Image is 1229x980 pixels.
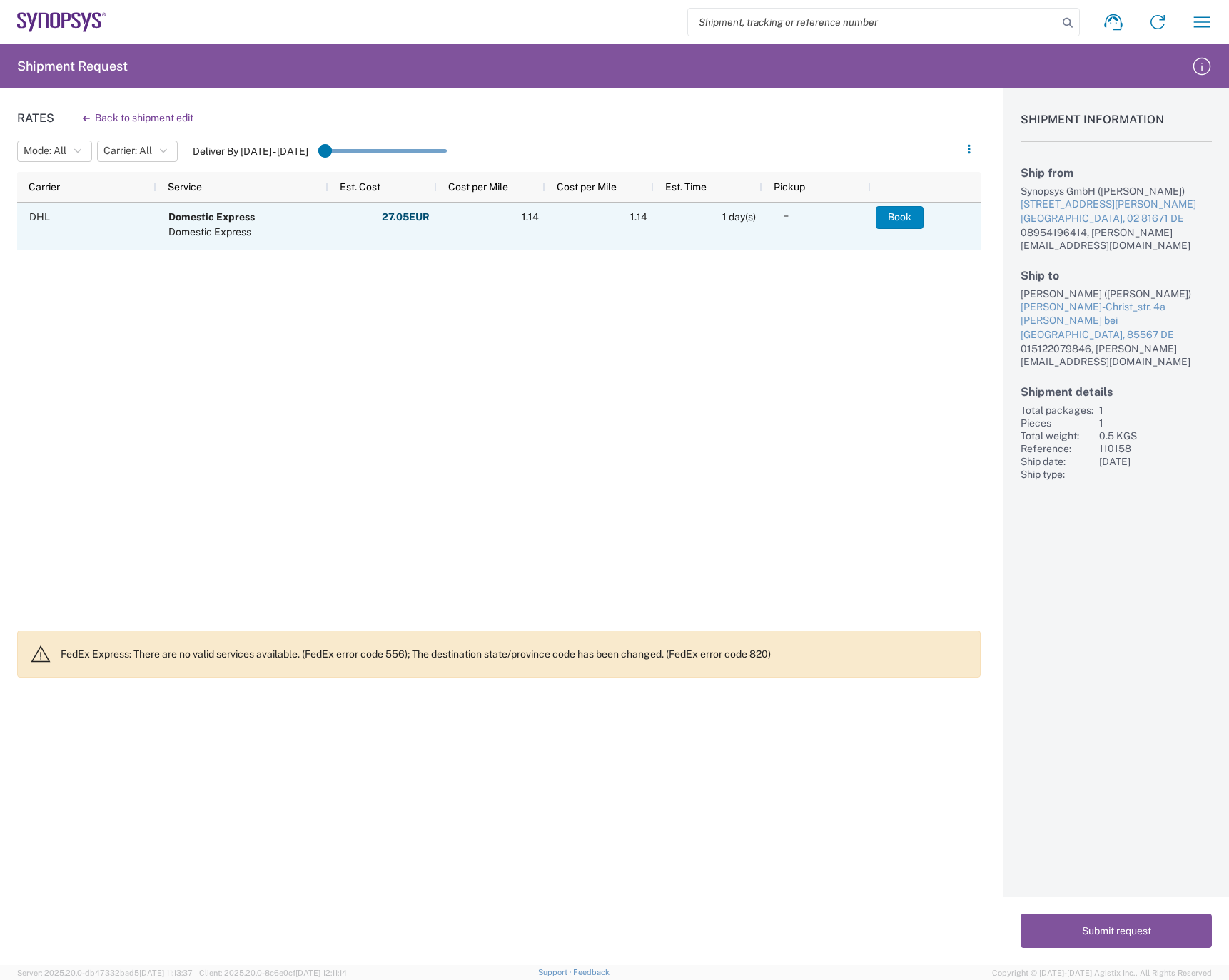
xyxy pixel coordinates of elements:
[381,206,430,229] button: 27.05EUR
[24,144,66,158] span: Mode: All
[665,181,707,193] span: Est. Time
[1021,287,1212,300] div: [PERSON_NAME] ([PERSON_NAME])
[1021,342,1212,368] div: 015122079846, [PERSON_NAME][EMAIL_ADDRESS][DOMAIN_NAME]
[448,181,508,193] span: Cost per Mile
[1021,300,1212,315] div: [PERSON_NAME]-Christ_str. 4a
[1021,468,1093,481] div: Ship type:
[1099,455,1212,468] div: [DATE]
[1099,442,1212,455] div: 110158
[168,211,255,223] b: Domestic Express
[17,141,92,162] button: Mode: All
[876,206,924,229] button: Book
[168,181,202,193] span: Service
[1021,314,1212,342] div: [PERSON_NAME] bei [GEOGRAPHIC_DATA], 85567 DE
[1021,269,1212,282] h2: Ship to
[17,969,193,977] span: Server: 2025.20.0-db47332bad5
[1021,385,1212,399] h2: Shipment details
[1021,113,1212,142] h1: Shipment Information
[1021,455,1093,468] div: Ship date:
[1021,404,1093,417] div: Total packages:
[97,141,178,162] button: Carrier: All
[1021,212,1212,226] div: [GEOGRAPHIC_DATA], 02 81671 DE
[688,9,1058,36] input: Shipment, tracking or reference number
[1021,442,1093,455] div: Reference:
[29,211,50,223] span: DHL
[103,144,152,158] span: Carrier: All
[199,969,347,977] span: Client: 2025.20.0-8c6e0cf
[61,648,968,660] p: FedEx Express: There are no valid services available. (FedEx error code 556); The destination sta...
[295,969,347,977] span: [DATE] 12:11:14
[1021,198,1212,212] div: [STREET_ADDRESS][PERSON_NAME]
[522,211,539,223] span: 1.14
[17,58,128,75] h2: Shipment Request
[29,181,60,193] span: Carrier
[1099,404,1212,417] div: 1
[17,111,54,125] h1: Rates
[573,968,610,976] a: Feedback
[1021,300,1212,342] a: [PERSON_NAME]-Christ_str. 4a[PERSON_NAME] bei [GEOGRAPHIC_DATA], 85567 DE
[774,181,805,193] span: Pickup
[1021,166,1212,180] h2: Ship from
[382,210,430,224] strong: 27.05 EUR
[538,968,574,976] a: Support
[630,211,647,223] span: 1.14
[992,966,1212,979] span: Copyright © [DATE]-[DATE] Agistix Inc., All Rights Reserved
[71,106,205,131] button: Back to shipment edit
[1021,429,1093,442] div: Total weight:
[1021,226,1212,252] div: 08954196414, [PERSON_NAME][EMAIL_ADDRESS][DOMAIN_NAME]
[557,181,617,193] span: Cost per Mile
[722,211,756,223] span: 1 day(s)
[168,225,255,240] div: Domestic Express
[1021,198,1212,225] a: [STREET_ADDRESS][PERSON_NAME][GEOGRAPHIC_DATA], 02 81671 DE
[340,181,380,193] span: Est. Cost
[193,145,308,158] label: Deliver By [DATE] - [DATE]
[1099,417,1212,429] div: 1
[1099,429,1212,442] div: 0.5 KGS
[139,969,193,977] span: [DATE] 11:13:37
[1021,417,1093,429] div: Pieces
[1021,914,1212,948] button: Submit request
[1021,185,1212,198] div: Synopsys GmbH ([PERSON_NAME])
